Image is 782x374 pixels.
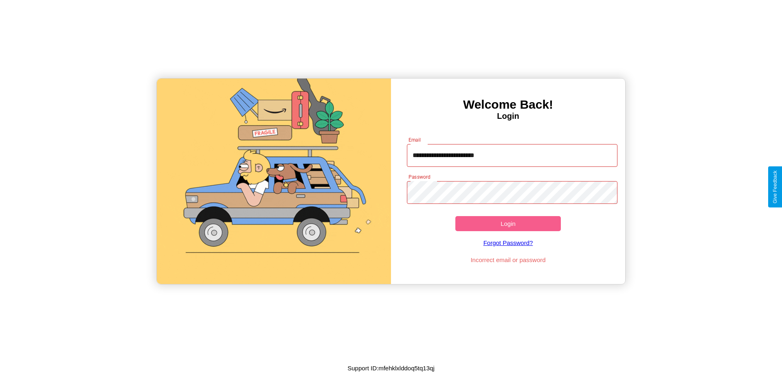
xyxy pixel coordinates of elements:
div: Give Feedback [772,171,778,203]
button: Login [455,216,561,231]
h3: Welcome Back! [391,98,625,112]
label: Password [409,173,430,180]
a: Forgot Password? [403,231,614,254]
h4: Login [391,112,625,121]
p: Incorrect email or password [403,254,614,265]
label: Email [409,136,421,143]
img: gif [157,79,391,284]
p: Support ID: mfehklxlddoq5tq13qj [347,363,434,374]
